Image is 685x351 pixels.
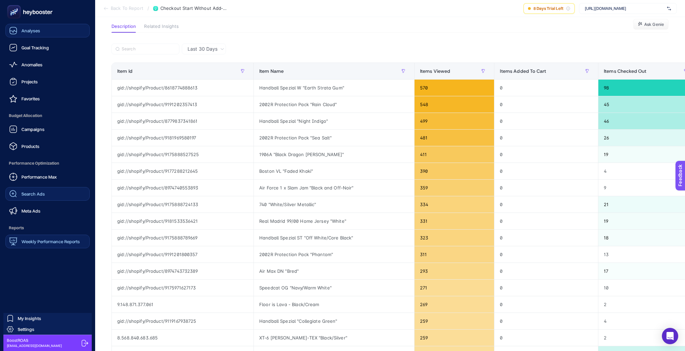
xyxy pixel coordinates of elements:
span: Performance Optimization [5,156,90,170]
a: My Insights [3,313,92,324]
span: BoostROAS [7,338,62,343]
a: Settings [3,324,92,335]
div: Air Force 1 x Slam Jam "Black and Off-Noir" [254,180,414,196]
span: Goal Tracking [21,45,49,50]
div: 8.568.840.683.685 [112,330,253,346]
span: Back To Report [111,6,143,11]
span: [URL][DOMAIN_NAME] [585,6,664,11]
span: Weekly Performance Reports [21,239,80,244]
span: Description [111,24,136,29]
a: Performance Max [5,170,90,184]
a: Goal Tracking [5,41,90,54]
div: XT-6 [PERSON_NAME]-TEX "Black/Silver" [254,330,414,346]
div: Boston VL "Faded Khaki" [254,163,414,179]
span: Related Insights [144,24,179,29]
div: 271 [415,280,494,296]
span: Reports [5,221,90,235]
div: 1906A "Black Dragon [PERSON_NAME]" [254,146,414,163]
span: Items Added To Cart [500,68,546,74]
div: 359 [415,180,494,196]
span: Items Viewed [420,68,451,74]
div: 0 [494,130,598,146]
span: Ask Genie [644,22,664,27]
span: Item Id [117,68,133,74]
span: Campaigns [21,127,45,132]
div: gid://shopify/Product/8779837341861 [112,113,253,129]
div: 0 [494,313,598,329]
button: Description [111,24,136,33]
div: 0 [494,80,598,96]
div: 334 [415,196,494,213]
div: Handball Spezial "Collegiate Green" [254,313,414,329]
div: 323 [415,230,494,246]
span: Favorites [21,96,40,101]
span: Products [21,144,39,149]
div: 311 [415,246,494,263]
a: Campaigns [5,122,90,136]
a: Search Ads [5,187,90,201]
div: Air Max DN "Bred" [254,263,414,279]
span: Feedback [4,2,26,7]
div: Speedcat OG "Navy/Warm White" [254,280,414,296]
div: gid://shopify/Product/8618774888613 [112,80,253,96]
span: [EMAIL_ADDRESS][DOMAIN_NAME] [7,343,62,348]
div: 269 [415,296,494,313]
input: Search [122,47,175,52]
div: Real Madrid 99/00 Home Jersey "White" [254,213,414,229]
span: My Insights [18,316,41,321]
a: Analyses [5,24,90,37]
div: 481 [415,130,494,146]
span: 8 Days Trial Left [533,6,563,11]
a: Products [5,139,90,153]
div: 9.148.871.377.061 [112,296,253,313]
div: gid://shopify/Product/8974740553893 [112,180,253,196]
div: 390 [415,163,494,179]
span: Meta Ads [21,208,40,214]
span: Last 30 Days [188,46,217,52]
span: / [147,5,149,11]
div: 0 [494,146,598,163]
div: 0 [494,96,598,113]
div: 0 [494,330,598,346]
div: 259 [415,313,494,329]
div: Handball Spezial ST "Off White/Core Black" [254,230,414,246]
div: gid://shopify/Product/9175971627173 [112,280,253,296]
div: gid://shopify/Product/9175888789669 [112,230,253,246]
div: Floor is Lava - Black/Cream [254,296,414,313]
a: Projects [5,75,90,88]
div: 2002R Protection Pack "Phantom" [254,246,414,263]
div: gid://shopify/Product/9191202357413 [112,96,253,113]
div: 0 [494,163,598,179]
span: Projects [21,79,38,84]
span: Analyses [21,28,40,33]
div: Handball Spezial W "Earth Strata Gum" [254,80,414,96]
div: gid://shopify/Product/9175888724133 [112,196,253,213]
div: 411 [415,146,494,163]
span: Performance Max [21,174,57,180]
div: 2002R Protection Pack "Rain Cloud" [254,96,414,113]
div: 0 [494,230,598,246]
div: 0 [494,296,598,313]
button: Ask Genie [633,19,669,30]
div: 0 [494,280,598,296]
div: 0 [494,246,598,263]
div: gid://shopify/Product/8974743732389 [112,263,253,279]
div: 2002R Protection Pack "Sea Salt" [254,130,414,146]
div: gid://shopify/Product/9177288212645 [112,163,253,179]
div: 570 [415,80,494,96]
div: gid://shopify/Product/9191201800357 [112,246,253,263]
span: Items Checked Out [604,68,646,74]
div: 0 [494,213,598,229]
div: gid://shopify/Product/9119167938725 [112,313,253,329]
div: 0 [494,180,598,196]
span: Item Name [259,68,284,74]
span: Checkout Start Without Add‑to‑Cart [160,6,228,11]
div: 548 [415,96,494,113]
span: Search Ads [21,191,45,197]
div: gid://shopify/Product/9181533536421 [112,213,253,229]
a: Weekly Performance Reports [5,235,90,248]
div: 259 [415,330,494,346]
div: gid://shopify/Product/9181969580197 [112,130,253,146]
div: gid://shopify/Product/9175888527525 [112,146,253,163]
div: Open Intercom Messenger [662,328,678,344]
